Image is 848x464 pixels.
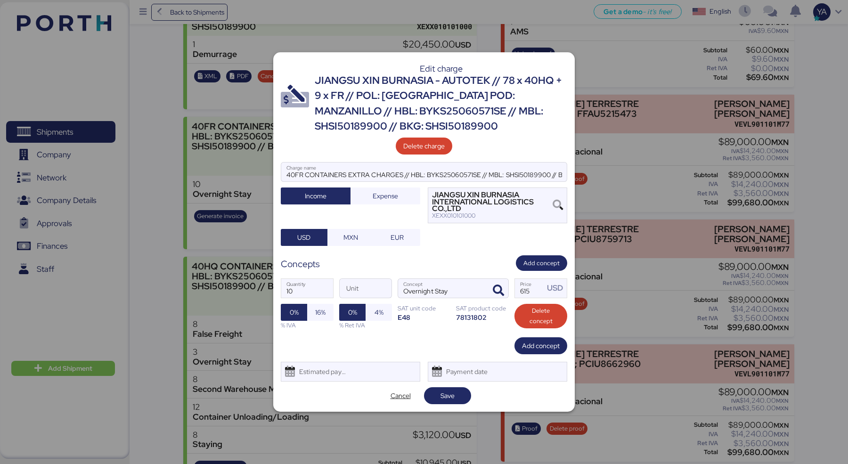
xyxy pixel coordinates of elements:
[374,229,420,246] button: EUR
[281,304,307,321] button: 0%
[396,138,452,155] button: Delete charge
[307,304,334,321] button: 16%
[516,255,567,271] button: Add concept
[281,187,351,204] button: Income
[424,387,471,404] button: Save
[281,321,334,330] div: % IVA
[290,307,299,318] span: 0%
[432,212,553,219] div: XEXX010101000
[348,307,357,318] span: 0%
[391,232,404,243] span: EUR
[281,229,327,246] button: USD
[340,279,391,298] input: Unit
[398,304,450,313] div: SAT unit code
[315,73,567,134] div: JIANGSU XIN BURNASIA - AUTOTEK // 78 x 40HQ + 9 x FR // POL: [GEOGRAPHIC_DATA] POD: MANZANILLO //...
[366,304,392,321] button: 4%
[440,390,455,401] span: Save
[398,313,450,322] div: E48
[281,279,333,298] input: Quantity
[398,279,486,298] input: Concept
[373,190,398,202] span: Expense
[456,304,509,313] div: SAT product code
[327,229,374,246] button: MXN
[403,140,445,152] span: Delete charge
[522,306,560,326] span: Delete concept
[523,258,560,269] span: Add concept
[281,257,320,271] div: Concepts
[489,281,508,301] button: ConceptConcept
[377,387,424,404] button: Cancel
[522,340,560,351] span: Add concept
[315,65,567,73] div: Edit charge
[514,304,567,328] button: Delete concept
[315,307,326,318] span: 16%
[281,163,567,181] input: Charge name
[339,321,392,330] div: % Ret IVA
[432,192,553,212] div: JIANGSU XIN BURNASIA INTERNATIONAL LOGISTICS CO.,LTD
[514,337,567,354] button: Add concept
[391,390,411,401] span: Cancel
[515,279,544,298] input: Price
[305,190,326,202] span: Income
[456,313,509,322] div: 78131802
[339,304,366,321] button: 0%
[375,307,383,318] span: 4%
[351,187,420,204] button: Expense
[547,282,567,294] div: USD
[343,232,358,243] span: MXN
[297,232,310,243] span: USD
